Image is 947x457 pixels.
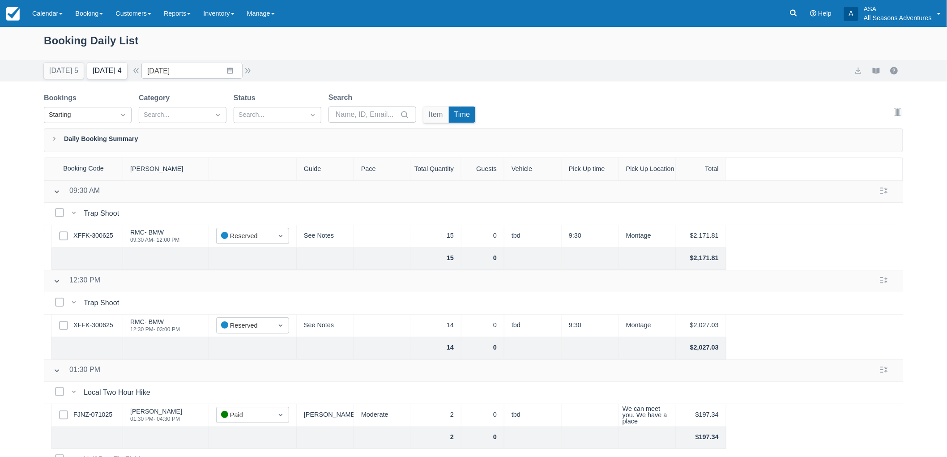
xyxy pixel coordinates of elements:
[276,321,285,330] span: Dropdown icon
[623,406,672,425] div: We can meet you. We have a place
[73,410,112,420] a: FJNZ-071025
[619,158,676,180] div: Pick Up Location
[119,111,128,120] span: Dropdown icon
[73,231,113,241] a: XFFK-300625
[297,225,354,248] div: See Notes
[354,404,411,427] div: Moderate
[44,32,903,58] div: Booking Daily List
[130,327,180,332] div: 12:30 PM - 03:00 PM
[297,158,354,180] div: Guide
[336,107,398,123] input: Name, ID, Email...
[853,65,864,76] button: export
[297,404,354,427] div: [PERSON_NAME]
[619,315,676,337] div: Montage
[276,410,285,419] span: Dropdown icon
[864,13,932,22] p: All Seasons Adventures
[504,404,562,427] div: tbd
[676,315,726,337] div: $2,027.03
[504,315,562,337] div: tbd
[411,404,461,427] div: 2
[461,158,504,180] div: Guests
[461,427,504,449] div: 0
[44,93,80,103] label: Bookings
[139,93,173,103] label: Category
[354,158,411,180] div: Pace
[50,184,103,200] button: 09:30 AM
[44,63,84,79] button: [DATE] 5
[84,208,123,219] div: Trap Shoot
[676,404,726,427] div: $197.34
[221,231,268,241] div: Reserved
[461,315,504,337] div: 0
[411,225,461,248] div: 15
[676,427,726,449] div: $197.34
[44,158,123,180] div: Booking Code
[461,337,504,359] div: 0
[213,111,222,120] span: Dropdown icon
[221,320,268,331] div: Reserved
[276,231,285,240] span: Dropdown icon
[461,225,504,248] div: 0
[818,10,832,17] span: Help
[84,298,123,308] div: Trap Shoot
[87,63,127,79] button: [DATE] 4
[50,273,104,289] button: 12:30 PM
[461,404,504,427] div: 0
[844,7,858,21] div: A
[411,427,461,449] div: 2
[49,110,111,120] div: Starting
[411,315,461,337] div: 14
[676,225,726,248] div: $2,171.81
[619,225,676,248] div: Montage
[50,363,104,379] button: 01:30 PM
[449,107,476,123] button: Time
[562,225,619,248] div: 9:30
[130,229,180,235] div: RMC- BMW
[308,111,317,120] span: Dropdown icon
[676,248,726,270] div: $2,171.81
[123,158,209,180] div: [PERSON_NAME]
[130,416,182,422] div: 01:30 PM - 04:30 PM
[130,319,180,325] div: RMC- BMW
[130,408,182,414] div: [PERSON_NAME]
[676,337,726,359] div: $2,027.03
[461,248,504,270] div: 0
[234,93,259,103] label: Status
[328,92,356,103] label: Search
[6,7,20,21] img: checkfront-main-nav-mini-logo.png
[297,315,354,337] div: See Notes
[676,158,726,180] div: Total
[504,158,562,180] div: Vehicle
[562,315,619,337] div: 9:30
[130,237,180,243] div: 09:30 AM - 12:00 PM
[221,410,268,420] div: Paid
[84,387,154,398] div: Local Two Hour Hike
[141,63,243,79] input: Date
[423,107,448,123] button: Item
[73,320,113,330] a: XFFK-300625
[864,4,932,13] p: ASA
[504,225,562,248] div: tbd
[411,248,461,270] div: 15
[411,337,461,359] div: 14
[810,10,816,17] i: Help
[44,128,903,152] div: Daily Booking Summary
[411,158,461,180] div: Total Quantity
[562,158,619,180] div: Pick Up time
